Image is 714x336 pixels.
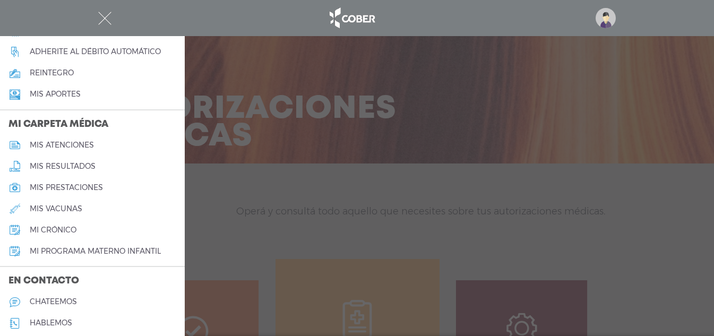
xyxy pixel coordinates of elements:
h5: mi programa materno infantil [30,247,161,256]
img: Cober_menu-close-white.svg [98,12,111,25]
h5: mis atenciones [30,141,94,150]
h5: mi crónico [30,226,76,235]
h5: Mis aportes [30,90,81,99]
h5: hablemos [30,318,72,328]
img: profile-placeholder.svg [596,8,616,28]
h5: mis prestaciones [30,183,103,192]
h5: mis resultados [30,162,96,171]
h5: Adherite al débito automático [30,47,161,56]
h5: mis vacunas [30,204,82,213]
img: logo_cober_home-white.png [324,5,380,31]
h5: chateemos [30,297,77,306]
h5: reintegro [30,68,74,77]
